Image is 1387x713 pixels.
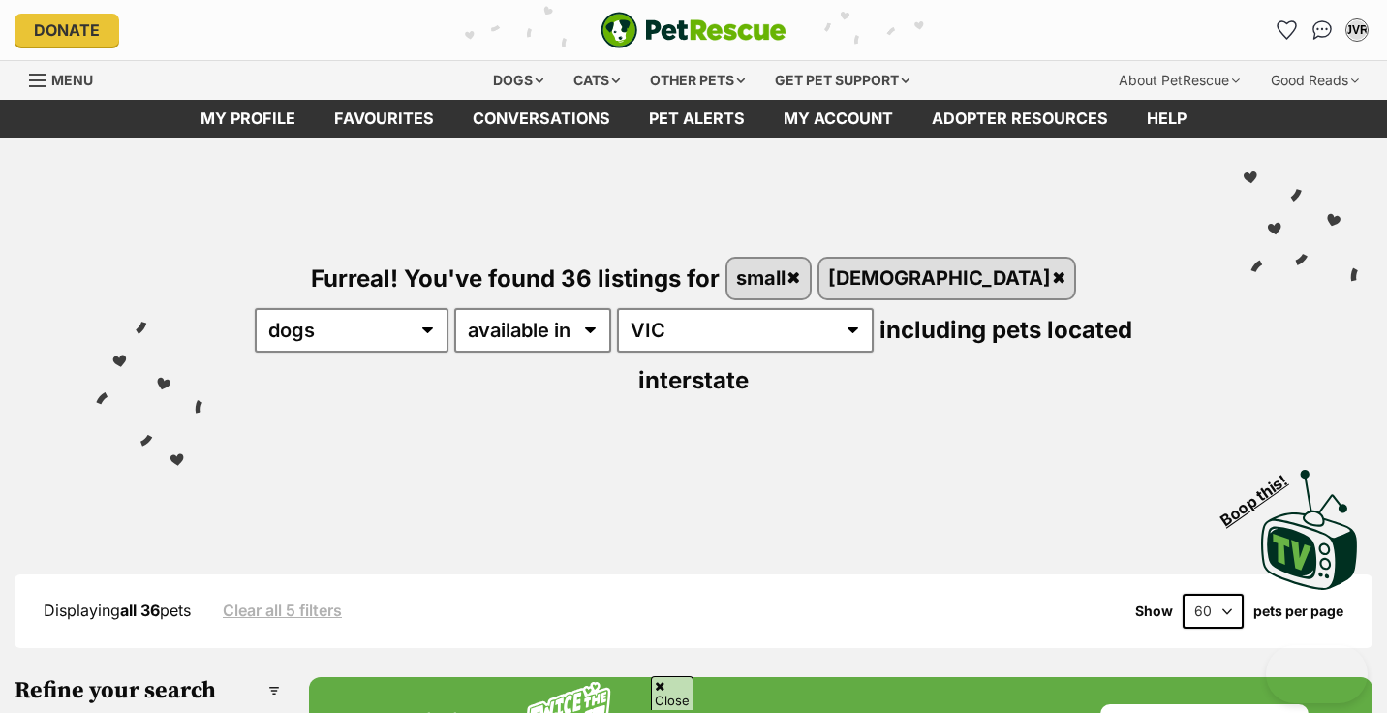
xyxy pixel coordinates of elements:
[181,100,315,138] a: My profile
[1257,61,1372,100] div: Good Reads
[1105,61,1253,100] div: About PetRescue
[15,677,280,704] h3: Refine your search
[761,61,923,100] div: Get pet support
[223,602,342,619] a: Clear all 5 filters
[1253,604,1343,619] label: pets per page
[1266,645,1368,703] iframe: Help Scout Beacon - Open
[311,263,720,292] span: Furreal! You've found 36 listings for
[51,72,93,88] span: Menu
[630,100,764,138] a: Pet alerts
[1261,452,1358,594] a: Boop this!
[15,14,119,46] a: Donate
[912,100,1127,138] a: Adopter resources
[651,676,693,710] span: Close
[1261,470,1358,590] img: PetRescue TV logo
[1347,20,1367,40] div: JVR
[636,61,758,100] div: Other pets
[601,12,786,48] a: PetRescue
[1341,15,1372,46] button: My account
[638,316,1132,394] span: including pets located interstate
[764,100,912,138] a: My account
[1312,20,1333,40] img: chat-41dd97257d64d25036548639549fe6c8038ab92f7586957e7f3b1b290dea8141.svg
[479,61,557,100] div: Dogs
[560,61,633,100] div: Cats
[453,100,630,138] a: conversations
[1272,15,1372,46] ul: Account quick links
[315,100,453,138] a: Favourites
[120,601,160,620] strong: all 36
[1217,459,1307,529] span: Boop this!
[1127,100,1206,138] a: Help
[1272,15,1303,46] a: Favourites
[819,259,1075,298] a: [DEMOGRAPHIC_DATA]
[1135,604,1173,619] span: Show
[727,259,810,298] a: small
[601,12,786,48] img: logo-e224e6f780fb5917bec1dbf3a21bbac754714ae5b6737aabdf751b685950b380.svg
[29,61,107,96] a: Menu
[1307,15,1338,46] a: Conversations
[44,601,191,620] span: Displaying pets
